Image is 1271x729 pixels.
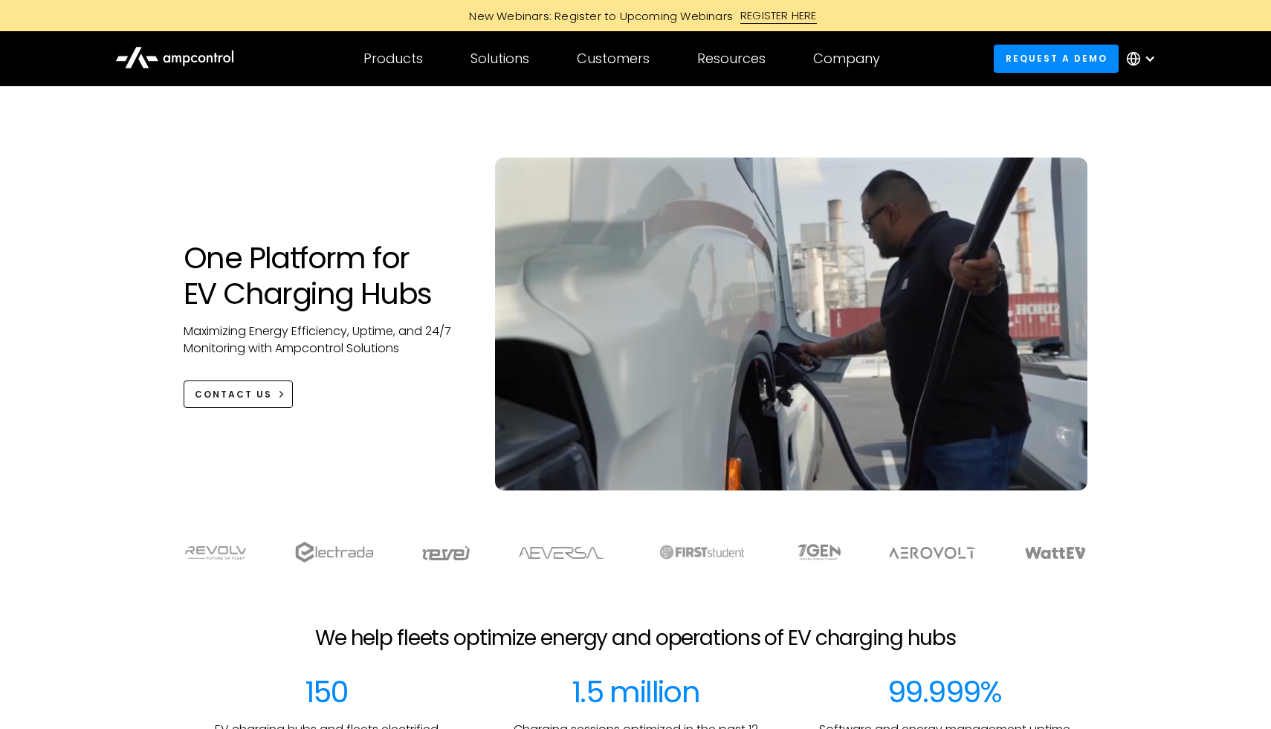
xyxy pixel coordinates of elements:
div: Products [363,51,423,67]
div: 99.999% [887,674,1002,710]
div: Company [813,51,880,67]
div: Solutions [470,51,529,67]
div: Resources [697,51,766,67]
h2: We help fleets optimize energy and operations of EV charging hubs [315,626,956,651]
img: WattEV logo [1024,547,1087,559]
div: Customers [577,51,650,67]
div: 150 [305,674,348,710]
p: Maximizing Energy Efficiency, Uptime, and 24/7 Monitoring with Ampcontrol Solutions [184,323,465,357]
div: New Webinars: Register to Upcoming Webinars [454,8,740,24]
img: electrada logo [295,542,373,563]
a: New Webinars: Register to Upcoming WebinarsREGISTER HERE [301,7,970,24]
div: REGISTER HERE [740,7,817,24]
h1: One Platform for EV Charging Hubs [184,240,465,311]
img: Aerovolt Logo [888,547,977,559]
div: 1.5 million [572,674,699,710]
a: Request a demo [994,45,1119,72]
a: CONTACT US [184,380,293,408]
div: CONTACT US [195,388,272,401]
